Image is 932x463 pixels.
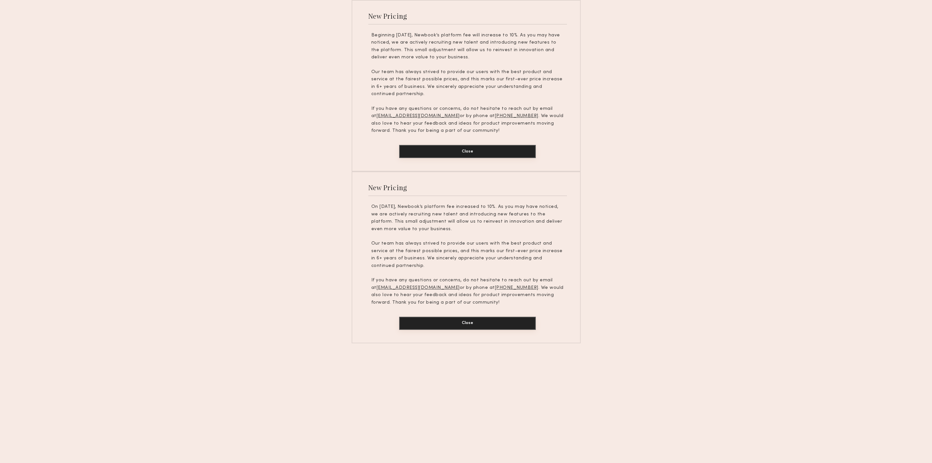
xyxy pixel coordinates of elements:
p: Our team has always strived to provide our users with the best product and service at the fairest... [371,240,564,270]
p: On [DATE], Newbook’s platform fee increased to 10%. As you may have noticed, we are actively recr... [371,203,564,233]
u: [EMAIL_ADDRESS][DOMAIN_NAME] [377,114,460,118]
p: If you have any questions or concerns, do not hesitate to reach out by email at or by phone at . ... [371,277,564,306]
u: [EMAIL_ADDRESS][DOMAIN_NAME] [377,286,460,290]
p: Our team has always strived to provide our users with the best product and service at the fairest... [371,69,564,98]
u: [PHONE_NUMBER] [495,114,538,118]
div: New Pricing [368,183,407,192]
div: New Pricing [368,11,407,20]
u: [PHONE_NUMBER] [495,286,538,290]
button: Close [399,317,536,330]
button: Close [399,145,536,158]
p: Beginning [DATE], Newbook’s platform fee will increase to 10%. As you may have noticed, we are ac... [371,32,564,61]
p: If you have any questions or concerns, do not hesitate to reach out by email at or by phone at . ... [371,105,564,135]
